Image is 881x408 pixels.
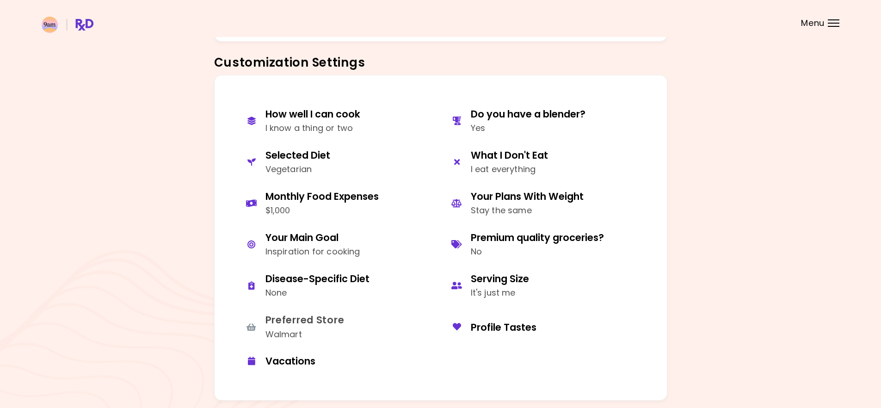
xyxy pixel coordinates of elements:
div: Profile Tastes [471,321,639,334]
div: It's just me [471,286,529,300]
div: Walmart [265,328,345,341]
button: Selected DietVegetarian [235,142,441,183]
button: Your Plans With WeightStay the same [441,183,646,224]
span: Menu [801,19,825,27]
div: How well I can cook [265,108,360,120]
div: $1,000 [265,204,379,217]
button: Do you have a blender?Yes [441,101,646,142]
div: Yes [471,122,585,135]
button: How well I can cookI know a thing or two [235,101,441,142]
div: Preferred Store [265,314,345,326]
div: Inspiration for cooking [265,245,360,259]
button: Disease-Specific DietNone [235,266,441,307]
button: What I Don't EatI eat everything [441,142,646,183]
div: No [471,245,604,259]
img: RxDiet [42,17,93,33]
button: Your Main GoalInspiration for cooking [235,224,441,266]
div: Premium quality groceries? [471,231,604,244]
div: Vegetarian [265,163,330,176]
div: What I Don't Eat [471,149,548,161]
div: I know a thing or two [265,122,360,135]
div: Your Main Goal [265,231,360,244]
div: Monthly Food Expenses [265,190,379,203]
div: Selected Diet [265,149,330,161]
button: Serving SizeIt's just me [441,266,646,307]
h3: Customization Settings [214,56,667,70]
div: Disease-Specific Diet [265,272,370,285]
button: Premium quality groceries?No [441,224,646,266]
div: Serving Size [471,272,529,285]
div: Do you have a blender? [471,108,585,120]
div: None [265,286,370,300]
div: Vacations [265,355,434,367]
button: Profile Tastes [441,307,646,348]
button: Monthly Food Expenses$1,000 [235,183,441,224]
button: Vacations [235,348,441,374]
div: Stay the same [471,204,584,217]
div: Your Plans With Weight [471,190,584,203]
div: I eat everything [471,163,548,176]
